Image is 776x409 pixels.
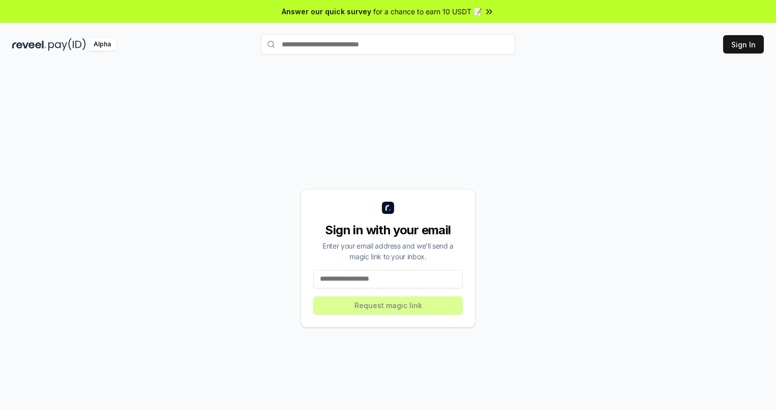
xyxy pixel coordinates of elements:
div: Alpha [88,38,116,51]
button: Sign In [723,35,764,53]
img: reveel_dark [12,38,46,51]
span: Answer our quick survey [282,6,371,17]
div: Sign in with your email [313,222,463,238]
span: for a chance to earn 10 USDT 📝 [373,6,482,17]
img: logo_small [382,202,394,214]
div: Enter your email address and we’ll send a magic link to your inbox. [313,240,463,262]
img: pay_id [48,38,86,51]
